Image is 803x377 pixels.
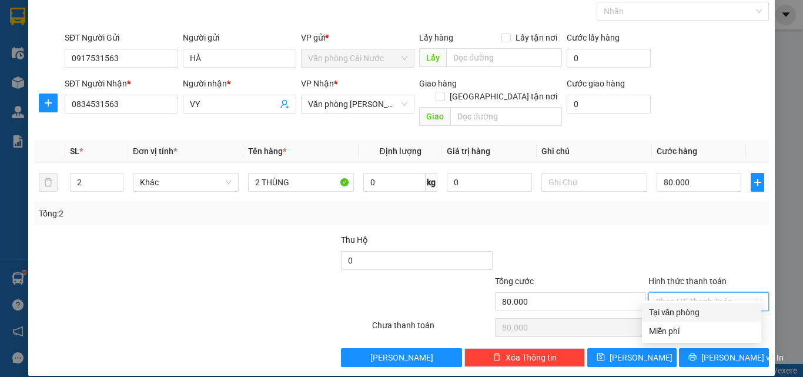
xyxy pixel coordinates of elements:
div: Người nhận [183,77,296,90]
span: Lấy tận nơi [511,31,562,44]
span: plus [751,178,764,187]
span: Tên hàng [248,146,286,156]
input: Cước lấy hàng [567,49,651,68]
span: Xóa Thông tin [506,351,557,364]
li: 02839.63.63.63 [5,41,224,55]
span: user-add [280,99,289,109]
span: Văn phòng Cái Nước [308,49,407,67]
button: [PERSON_NAME] [341,348,461,367]
button: plus [39,94,58,112]
div: VP gửi [301,31,414,44]
span: [PERSON_NAME] [370,351,433,364]
span: Tổng cước [495,276,534,286]
div: SĐT Người Nhận [65,77,178,90]
span: Giao [419,107,450,126]
th: Ghi chú [537,140,652,163]
span: kg [426,173,437,192]
span: Định lượng [379,146,421,156]
button: save[PERSON_NAME] [587,348,677,367]
input: Dọc đường [446,48,562,67]
span: Thu Hộ [341,235,368,245]
button: printer[PERSON_NAME] và In [679,348,769,367]
span: Lấy hàng [419,33,453,42]
label: Cước lấy hàng [567,33,620,42]
span: printer [688,353,697,362]
label: Cước giao hàng [567,79,625,88]
span: VP Nhận [301,79,334,88]
input: Cước giao hàng [567,95,651,114]
span: phone [68,43,77,52]
input: 0 [447,173,531,192]
button: plus [751,173,764,192]
button: deleteXóa Thông tin [464,348,585,367]
span: Lấy [419,48,446,67]
span: Văn phòng Hồ Chí Minh [308,95,407,113]
span: delete [493,353,501,362]
span: [PERSON_NAME] [610,351,672,364]
input: VD: Bàn, Ghế [248,173,354,192]
div: Tại văn phòng [649,306,754,319]
span: [PERSON_NAME] và In [701,351,784,364]
input: Dọc đường [450,107,562,126]
span: plus [39,98,57,108]
div: Người gửi [183,31,296,44]
div: Miễn phí [649,325,754,338]
div: Chưa thanh toán [371,319,494,339]
div: Tổng: 2 [39,207,311,220]
span: Giao hàng [419,79,457,88]
span: Khác [140,174,232,191]
b: GỬI : Văn phòng Cái Nước [5,74,197,93]
input: Ghi Chú [541,173,647,192]
span: Giá trị hàng [447,146,490,156]
span: save [597,353,605,362]
span: SL [70,146,79,156]
label: Hình thức thanh toán [648,276,727,286]
b: [PERSON_NAME] [68,8,166,22]
span: Đơn vị tính [133,146,177,156]
span: Cước hàng [657,146,697,156]
li: 85 [PERSON_NAME] [5,26,224,41]
span: [GEOGRAPHIC_DATA] tận nơi [445,90,562,103]
span: environment [68,28,77,38]
button: delete [39,173,58,192]
div: SĐT Người Gửi [65,31,178,44]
